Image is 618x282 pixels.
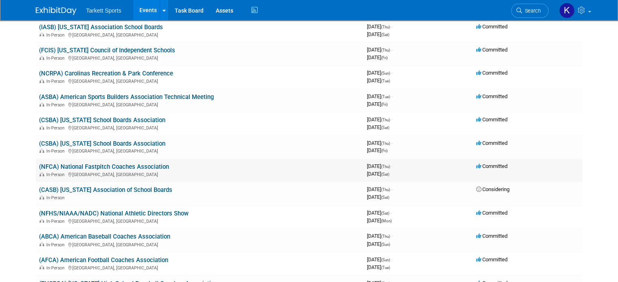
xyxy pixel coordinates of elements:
span: (Sat) [381,125,389,130]
span: - [391,24,392,30]
span: [DATE] [367,186,392,192]
span: (Mon) [381,219,392,223]
a: (AFCA) American Football Coaches Association [39,256,168,263]
span: [DATE] [367,233,392,239]
img: In-Person Event [39,219,44,223]
span: [DATE] [367,31,389,37]
span: (Tue) [381,265,390,269]
img: In-Person Event [39,172,44,176]
span: [DATE] [367,264,390,270]
a: (FCIS) [US_STATE] Council of Independent Schools [39,47,175,54]
span: (Sat) [381,211,389,215]
span: [DATE] [367,54,388,60]
span: (Sat) [381,195,389,200]
span: [DATE] [367,194,389,200]
span: Committed [476,70,507,76]
span: In-Person [46,195,67,200]
span: In-Person [46,219,67,224]
div: [GEOGRAPHIC_DATA], [GEOGRAPHIC_DATA] [39,77,360,84]
a: (CASB) [US_STATE] Association of School Boards [39,186,172,194]
span: - [391,93,392,99]
span: Committed [476,47,507,53]
span: (Thu) [381,25,390,29]
span: [DATE] [367,77,390,84]
span: - [391,47,392,53]
span: [DATE] [367,93,392,99]
span: (Fri) [381,102,388,107]
span: (Sun) [381,242,390,246]
span: (Thu) [381,164,390,169]
div: [GEOGRAPHIC_DATA], [GEOGRAPHIC_DATA] [39,101,360,108]
span: Committed [476,140,507,146]
span: - [391,70,392,76]
img: In-Person Event [39,102,44,106]
span: [DATE] [367,116,392,123]
span: In-Person [46,32,67,38]
span: [DATE] [367,101,388,107]
span: (Fri) [381,56,388,60]
span: Considering [476,186,510,192]
span: Committed [476,210,507,216]
span: [DATE] [367,47,392,53]
a: (IASB) [US_STATE] Association School Boards [39,24,163,31]
span: (Thu) [381,118,390,122]
span: (Thu) [381,141,390,146]
span: [DATE] [367,256,392,262]
img: In-Person Event [39,149,44,153]
span: [DATE] [367,171,389,177]
span: [DATE] [367,147,388,153]
span: (Thu) [381,48,390,52]
a: (NFCA) National Fastpitch Coaches Association [39,163,169,170]
span: (Sun) [381,71,390,75]
span: In-Person [46,125,67,131]
span: Committed [476,233,507,239]
span: Search [522,8,541,14]
img: In-Person Event [39,242,44,246]
span: In-Person [46,265,67,270]
span: (Sat) [381,172,389,177]
span: Committed [476,256,507,262]
span: [DATE] [367,163,392,169]
span: [DATE] [367,210,392,216]
span: Committed [476,163,507,169]
div: [GEOGRAPHIC_DATA], [GEOGRAPHIC_DATA] [39,264,360,270]
span: (Thu) [381,187,390,192]
div: [GEOGRAPHIC_DATA], [GEOGRAPHIC_DATA] [39,171,360,177]
img: In-Person Event [39,32,44,37]
span: In-Person [46,172,67,177]
span: [DATE] [367,140,392,146]
img: In-Person Event [39,125,44,129]
span: (Sun) [381,257,390,262]
div: [GEOGRAPHIC_DATA], [GEOGRAPHIC_DATA] [39,124,360,131]
img: In-Person Event [39,195,44,199]
a: (ABCA) American Baseball Coaches Association [39,233,170,240]
span: - [391,186,392,192]
div: [GEOGRAPHIC_DATA], [GEOGRAPHIC_DATA] [39,241,360,247]
div: [GEOGRAPHIC_DATA], [GEOGRAPHIC_DATA] [39,217,360,224]
span: - [391,163,392,169]
span: - [391,140,392,146]
span: In-Person [46,242,67,247]
img: In-Person Event [39,56,44,60]
span: (Fri) [381,149,388,153]
div: [GEOGRAPHIC_DATA], [GEOGRAPHIC_DATA] [39,54,360,61]
span: - [390,210,392,216]
span: [DATE] [367,241,390,247]
span: [DATE] [367,124,389,130]
a: (ASBA) American Sports Builders Association Technical Meeting [39,93,214,101]
img: Kenya Larkin-Landers [559,3,575,18]
span: (Sat) [381,32,389,37]
span: In-Person [46,56,67,61]
img: ExhibitDay [36,7,76,15]
a: Search [511,4,549,18]
span: In-Person [46,149,67,154]
span: (Tue) [381,79,390,83]
a: (CSBA) [US_STATE] School Boards Association [39,140,165,147]
span: [DATE] [367,70,392,76]
span: In-Person [46,102,67,108]
a: (NCRPA) Carolinas Recreation & Park Conference [39,70,173,77]
span: In-Person [46,79,67,84]
span: - [391,116,392,123]
span: - [391,256,392,262]
span: [DATE] [367,24,392,30]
